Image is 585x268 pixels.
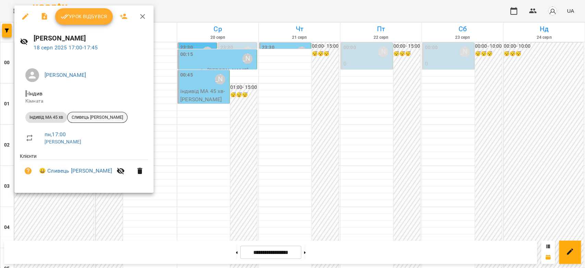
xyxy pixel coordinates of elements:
a: [PERSON_NAME] [45,72,86,78]
button: Візит ще не сплачено. Додати оплату? [20,163,36,179]
span: Урок відбувся [61,12,107,21]
a: 18 серп 2025 17:00-17:45 [34,44,98,51]
a: [PERSON_NAME] [45,139,81,144]
p: Кімната [25,98,143,105]
div: Сливець [PERSON_NAME] [67,112,127,123]
h6: [PERSON_NAME] [34,33,148,44]
span: - Індив [25,90,44,97]
a: 😀 Сливець [PERSON_NAME] [39,167,112,175]
ul: Клієнти [20,153,148,185]
button: Урок відбувся [55,8,113,25]
span: індивід МА 45 хв [25,114,67,120]
a: пн , 17:00 [45,131,66,138]
span: Сливець [PERSON_NAME] [68,114,127,120]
